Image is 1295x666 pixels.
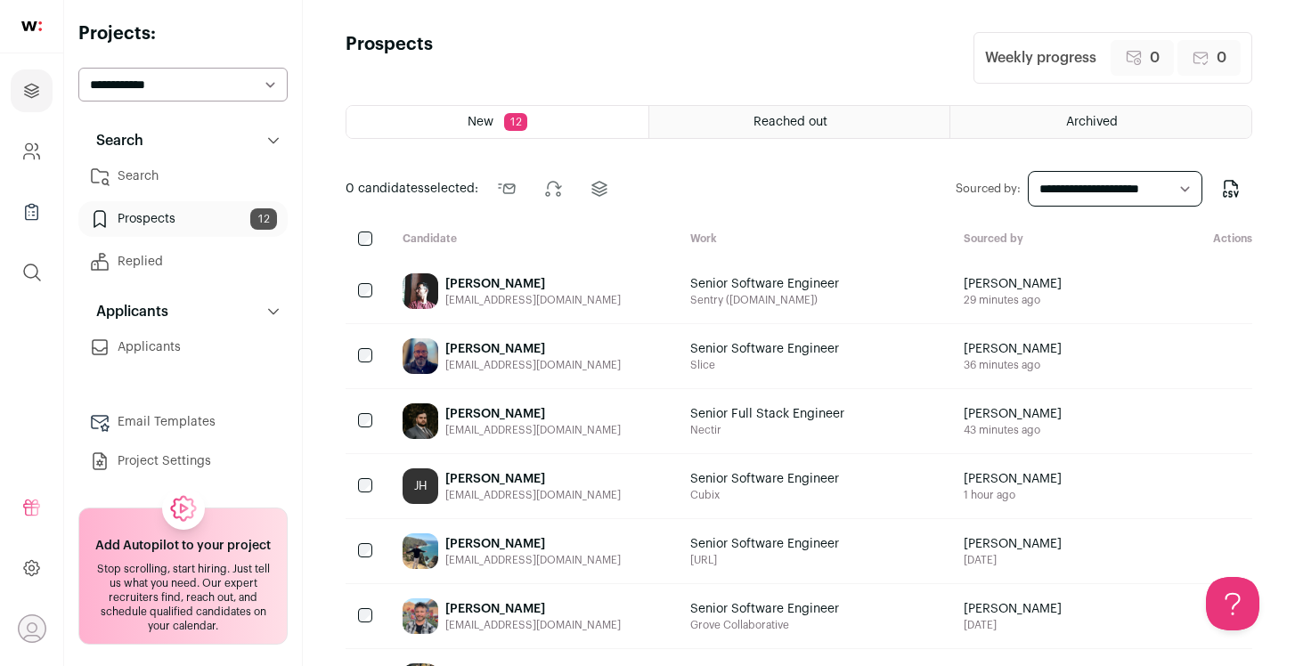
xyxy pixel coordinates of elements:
span: [PERSON_NAME] [964,535,1062,553]
span: [PERSON_NAME] [964,470,1062,488]
span: selected: [346,180,478,198]
p: Applicants [86,301,168,322]
img: 19c97e1bffbf1fced9a55592ddd5d648597512b4ac893188e64fe2d930d9eee6 [403,273,438,309]
img: wellfound-shorthand-0d5821cbd27db2630d0214b213865d53afaa358527fdda9d0ea32b1df1b89c2c.svg [21,21,42,31]
span: [DATE] [964,618,1062,632]
span: Slice [690,358,839,372]
span: [DATE] [964,553,1062,567]
span: Senior Full Stack Engineer [690,405,844,423]
span: Nectir [690,423,844,437]
div: Stop scrolling, start hiring. Just tell us what you need. Our expert recruiters find, reach out, ... [90,562,276,633]
a: Email Templates [78,404,288,440]
span: Senior Software Engineer [690,470,839,488]
span: Cubix [690,488,839,502]
span: 29 minutes ago [964,293,1062,307]
span: 12 [250,208,277,230]
span: Reached out [753,116,827,128]
div: Actions [1117,231,1252,248]
span: 12 [504,113,527,131]
div: Candidate [388,231,676,248]
label: Sourced by: [956,182,1021,196]
img: e8511325b0aea9bbdb8995ada268c08ff27a8f14174e397ce1e95dc4f163bde3.jpg [403,338,438,374]
a: Archived [950,106,1251,138]
img: 1843f54581ad81ce291f152c303d79bb35ad366734c65e39351bf0c5007a5382.jpg [403,533,438,569]
h2: Projects: [78,21,288,46]
a: Search [78,158,288,194]
div: JH [403,468,438,504]
button: Applicants [78,294,288,329]
div: [PERSON_NAME] [445,405,621,423]
div: [PERSON_NAME] [445,535,621,553]
a: Reached out [649,106,950,138]
span: Archived [1066,116,1118,128]
img: 35f9b529d375b037da462752fcb58d306e712ff4fb1ae125413cab7a2d43bf8c.jpg [403,598,438,634]
span: 0 candidates [346,183,424,195]
button: Open dropdown [18,614,46,643]
a: Company Lists [11,191,53,233]
div: Sourced by [949,231,1117,248]
p: Search [86,130,143,151]
div: Weekly progress [985,47,1096,69]
span: Sentry ([DOMAIN_NAME]) [690,293,839,307]
span: New [468,116,493,128]
div: [EMAIL_ADDRESS][DOMAIN_NAME] [445,488,621,502]
iframe: Help Scout Beacon - Open [1206,577,1259,630]
h2: Add Autopilot to your project [95,537,271,555]
span: 36 minutes ago [964,358,1062,372]
span: [PERSON_NAME] [964,600,1062,618]
h1: Prospects [346,32,433,84]
span: 43 minutes ago [964,423,1062,437]
div: Work [676,231,949,248]
span: [PERSON_NAME] [964,275,1062,293]
a: Replied [78,244,288,280]
button: Export to CSV [1209,167,1252,210]
span: 0 [1217,47,1226,69]
div: [EMAIL_ADDRESS][DOMAIN_NAME] [445,358,621,372]
span: 0 [1150,47,1160,69]
div: [PERSON_NAME] [445,340,621,358]
div: [EMAIL_ADDRESS][DOMAIN_NAME] [445,423,621,437]
span: Senior Software Engineer [690,275,839,293]
span: Senior Software Engineer [690,340,839,358]
div: [EMAIL_ADDRESS][DOMAIN_NAME] [445,618,621,632]
div: [EMAIL_ADDRESS][DOMAIN_NAME] [445,293,621,307]
img: b745aca644cf1667723ae65431bba153e8ed6df7348888e6342bc1f4f97a916c.jpg [403,403,438,439]
span: Senior Software Engineer [690,535,839,553]
span: Senior Software Engineer [690,600,839,618]
a: Add Autopilot to your project Stop scrolling, start hiring. Just tell us what you need. Our exper... [78,508,288,645]
div: [EMAIL_ADDRESS][DOMAIN_NAME] [445,553,621,567]
div: [PERSON_NAME] [445,470,621,488]
span: [PERSON_NAME] [964,340,1062,358]
a: Project Settings [78,443,288,479]
span: [PERSON_NAME] [964,405,1062,423]
span: 1 hour ago [964,488,1062,502]
span: [URL] [690,553,839,567]
a: Prospects12 [78,201,288,237]
a: Company and ATS Settings [11,130,53,173]
span: Grove Collaborative [690,618,839,632]
a: Applicants [78,329,288,365]
button: Search [78,123,288,158]
div: [PERSON_NAME] [445,275,621,293]
div: [PERSON_NAME] [445,600,621,618]
a: Projects [11,69,53,112]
